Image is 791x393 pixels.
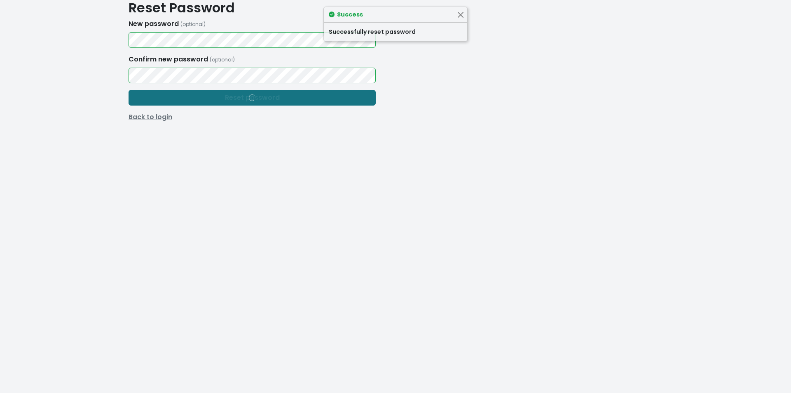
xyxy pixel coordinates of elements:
button: Close [456,10,465,19]
button: Reset password [129,90,376,106]
label: New password [129,19,206,29]
span: Reset password [225,93,280,102]
small: (optional) [180,21,206,28]
keeper-lock: Open Keeper Popup [351,71,360,80]
strong: Success [337,10,363,19]
a: Back to login [124,112,381,122]
small: (optional) [210,56,235,63]
label: Confirm new password [129,54,235,64]
div: Successfully reset password [324,23,467,41]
